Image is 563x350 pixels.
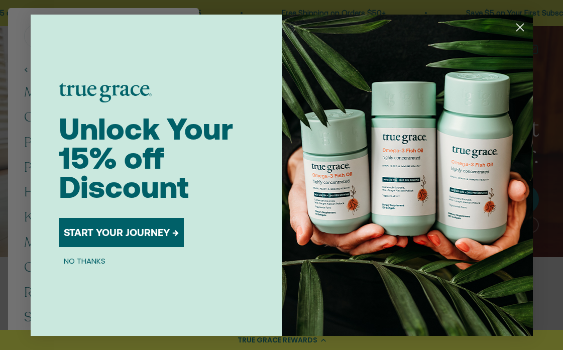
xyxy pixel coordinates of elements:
[59,111,233,204] span: Unlock Your 15% off Discount
[511,19,529,36] button: Close dialog
[59,83,152,102] img: logo placeholder
[282,15,533,336] img: 098727d5-50f8-4f9b-9554-844bb8da1403.jpeg
[59,218,184,247] button: START YOUR JOURNEY →
[59,255,110,267] button: NO THANKS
